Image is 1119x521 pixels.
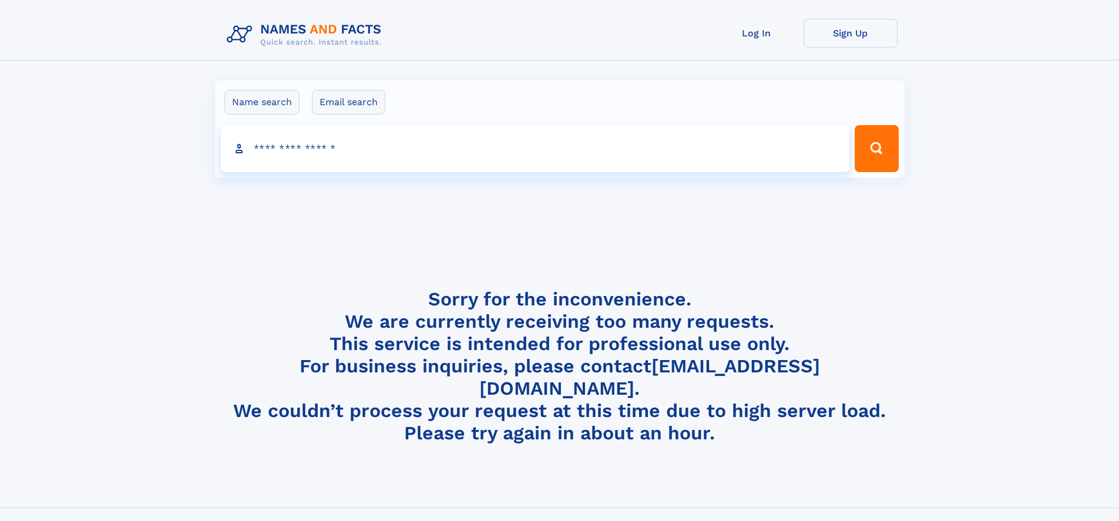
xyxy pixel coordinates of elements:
[312,90,385,115] label: Email search
[479,355,820,399] a: [EMAIL_ADDRESS][DOMAIN_NAME]
[710,19,804,48] a: Log In
[855,125,898,172] button: Search Button
[224,90,300,115] label: Name search
[804,19,898,48] a: Sign Up
[221,125,850,172] input: search input
[222,19,391,51] img: Logo Names and Facts
[222,288,898,445] h4: Sorry for the inconvenience. We are currently receiving too many requests. This service is intend...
